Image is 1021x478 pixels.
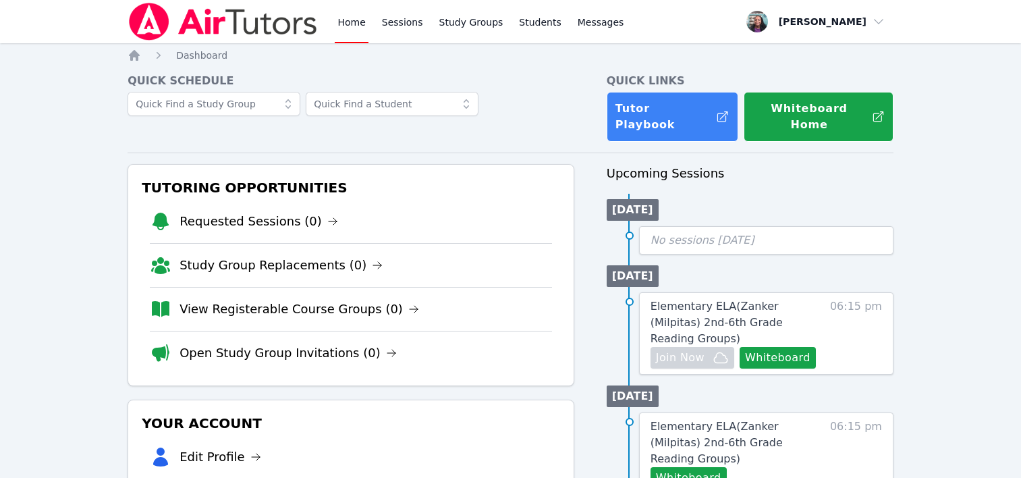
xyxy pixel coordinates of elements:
button: Join Now [651,347,734,369]
h3: Tutoring Opportunities [139,176,563,200]
a: Elementary ELA(Zanker (Milpitas) 2nd-6th Grade Reading Groups) [651,298,824,347]
span: Join Now [656,350,705,366]
span: Dashboard [176,50,227,61]
input: Quick Find a Student [306,92,478,116]
a: Study Group Replacements (0) [180,256,383,275]
a: Requested Sessions (0) [180,212,338,231]
img: Air Tutors [128,3,319,41]
h3: Your Account [139,411,563,435]
button: Whiteboard Home [744,92,893,142]
a: Dashboard [176,49,227,62]
a: View Registerable Course Groups (0) [180,300,419,319]
h4: Quick Links [607,73,893,89]
li: [DATE] [607,265,659,287]
button: Whiteboard [740,347,816,369]
span: Messages [578,16,624,29]
span: 06:15 pm [830,298,882,369]
a: Edit Profile [180,448,261,467]
h3: Upcoming Sessions [607,164,893,183]
li: [DATE] [607,386,659,407]
span: Elementary ELA ( Zanker (Milpitas) 2nd-6th Grade Reading Groups ) [651,300,783,345]
span: Elementary ELA ( Zanker (Milpitas) 2nd-6th Grade Reading Groups ) [651,420,783,465]
input: Quick Find a Study Group [128,92,300,116]
a: Elementary ELA(Zanker (Milpitas) 2nd-6th Grade Reading Groups) [651,419,824,467]
li: [DATE] [607,199,659,221]
a: Tutor Playbook [607,92,738,142]
h4: Quick Schedule [128,73,574,89]
nav: Breadcrumb [128,49,893,62]
a: Open Study Group Invitations (0) [180,344,397,363]
span: No sessions [DATE] [651,234,754,246]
